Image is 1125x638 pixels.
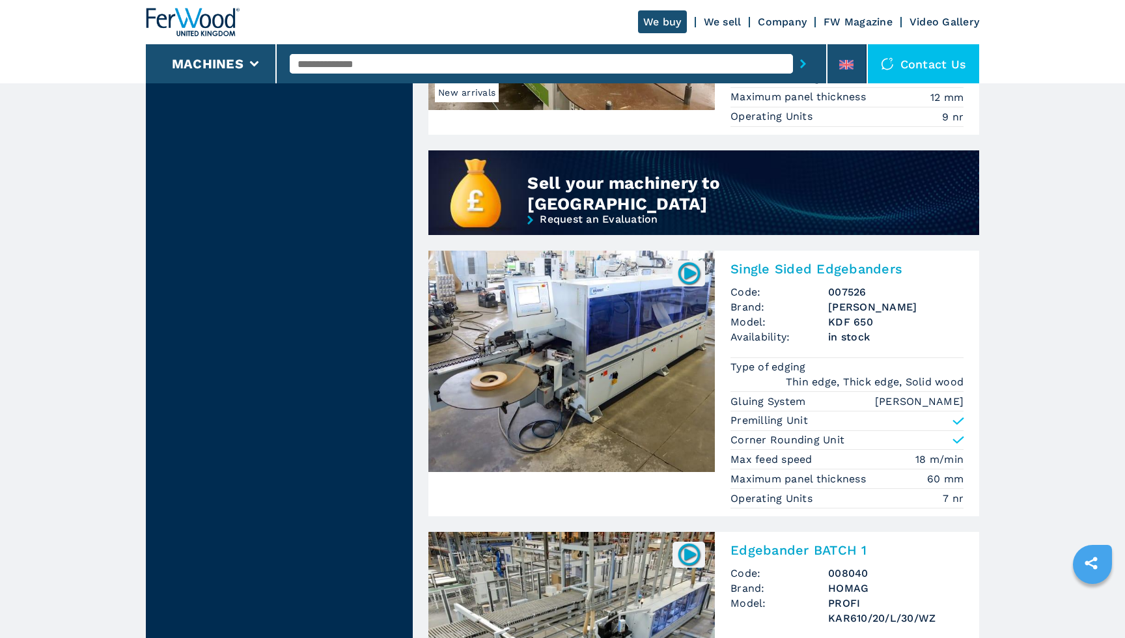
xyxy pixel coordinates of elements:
[758,16,807,28] a: Company
[828,299,964,314] h3: [PERSON_NAME]
[730,299,828,314] span: Brand:
[1070,579,1115,628] iframe: Chat
[828,329,964,344] span: in stock
[786,374,964,389] em: Thin edge, Thick edge, Solid wood
[676,260,702,286] img: 007526
[927,471,964,486] em: 60 mm
[824,16,893,28] a: FW Magazine
[828,566,964,581] h3: 008040
[730,581,828,596] span: Brand:
[146,8,240,36] img: Ferwood
[676,542,702,567] img: 008040
[730,472,869,486] p: Maximum panel thickness
[435,83,499,102] span: New arrivals
[730,284,828,299] span: Code:
[930,90,964,105] em: 12 mm
[730,452,816,467] p: Max feed speed
[730,492,816,506] p: Operating Units
[730,109,816,124] p: Operating Units
[730,596,828,626] span: Model:
[638,10,687,33] a: We buy
[942,109,964,124] em: 9 nr
[915,452,964,467] em: 18 m/min
[428,251,715,472] img: Single Sided Edgebanders BRANDT KDF 650
[881,57,894,70] img: Contact us
[704,16,742,28] a: We sell
[428,251,979,516] a: Single Sided Edgebanders BRANDT KDF 650007526Single Sided EdgebandersCode:007526Brand:[PERSON_NAM...
[1075,547,1107,579] a: sharethis
[730,433,844,447] p: Corner Rounding Unit
[527,173,889,214] div: Sell your machinery to [GEOGRAPHIC_DATA]
[730,314,828,329] span: Model:
[910,16,979,28] a: Video Gallery
[730,395,809,409] p: Gluing System
[868,44,980,83] div: Contact us
[793,49,813,79] button: submit-button
[828,284,964,299] h3: 007526
[730,542,964,558] h2: Edgebander BATCH 1
[828,596,964,626] h3: PROFI KAR610/20/L/30/WZ
[730,413,808,428] p: Premilling Unit
[428,214,979,258] a: Request an Evaluation
[730,566,828,581] span: Code:
[730,90,869,104] p: Maximum panel thickness
[943,491,964,506] em: 7 nr
[172,56,243,72] button: Machines
[828,314,964,329] h3: KDF 650
[875,394,964,409] em: [PERSON_NAME]
[730,329,828,344] span: Availability:
[730,360,809,374] p: Type of edging
[730,261,964,277] h2: Single Sided Edgebanders
[828,581,964,596] h3: HOMAG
